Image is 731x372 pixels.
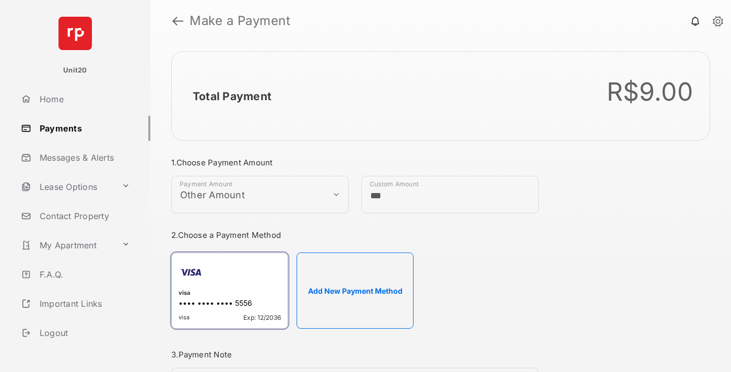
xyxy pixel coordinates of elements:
[171,158,539,167] h3: 1. Choose Payment Amount
[17,203,150,229] a: Contact Property
[171,350,539,359] h3: 3. Payment Note
[17,116,150,141] a: Payments
[179,314,190,321] span: visa
[58,17,92,50] img: svg+xml;base64,PHN2ZyB4bWxucz0iaHR0cDovL3d3dy53My5vcmcvMjAwMC9zdmciIHdpZHRoPSI2NCIgaGVpZ2h0PSI2NC...
[63,65,87,76] p: Unit20
[243,314,281,321] span: Exp: 12/2036
[171,253,288,329] div: visa•••• •••• •••• 5556visaExp: 12/2036
[607,77,693,107] div: R$9.00
[17,174,117,199] a: Lease Options
[179,298,281,309] div: •••• •••• •••• 5556
[193,90,272,103] h2: Total Payment
[190,15,290,27] strong: Make a Payment
[17,233,117,258] a: My Apartment
[17,320,150,345] a: Logout
[17,262,150,287] a: F.A.Q.
[179,289,281,298] div: visa
[171,230,539,240] h3: 2. Choose a Payment Method
[17,291,134,316] a: Important Links
[297,253,414,329] button: Add New Payment Method
[17,87,150,112] a: Home
[17,145,150,170] a: Messages & Alerts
